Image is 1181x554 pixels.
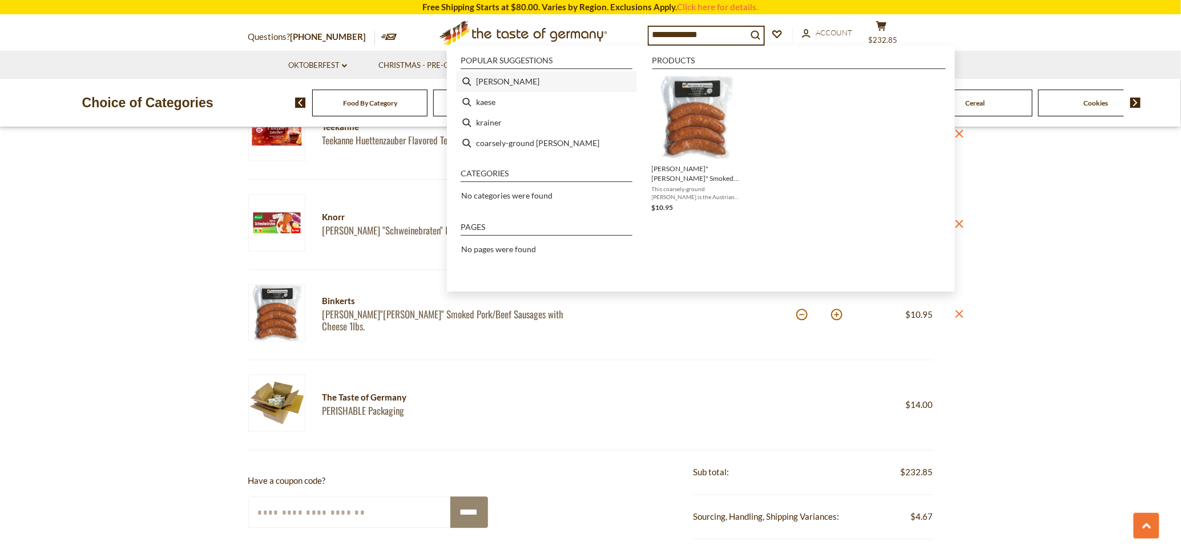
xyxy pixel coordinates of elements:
[323,405,609,417] a: PERISHABLE Packaging
[248,195,305,252] img: Knorr "Schweinebraten" Roast Mix Sauce Cubes
[911,510,933,524] span: $4.67
[694,512,840,522] span: Sourcing, Handling, Shipping Variances:
[248,285,305,342] img: Binkert's"Käse Krainer" Smoked Pork/Beef Sausages with Cheese 1lbs.
[868,35,897,45] span: $232.85
[652,56,946,69] li: Products
[447,46,955,292] div: Instant Search Results
[652,76,741,213] a: [PERSON_NAME]"[PERSON_NAME]" Smoked Pork/Beef Sausages with Cheese 1lbs.This coarsely-ground [PER...
[248,375,305,432] img: PERISHABLE Packaging
[906,310,933,320] span: $10.95
[461,169,632,182] li: Categories
[378,59,476,72] a: Christmas - PRE-ORDER
[248,474,488,488] p: Have a coupon code?
[248,30,375,45] p: Questions?
[295,98,306,108] img: previous arrow
[248,104,305,161] img: Teekanne Huettenzauber Flavored Tea, 20 bags, 1.76 oz
[291,31,366,42] a: [PHONE_NUMBER]
[865,21,899,49] button: $232.85
[288,59,347,72] a: Oktoberfest
[647,71,746,218] li: Binkert's"Käse Krainer" Smoked Pork/Beef Sausages with Cheese 1lbs.
[456,92,637,112] li: kaese
[906,400,933,410] span: $14.00
[1130,98,1141,108] img: next arrow
[652,164,741,183] span: [PERSON_NAME]"[PERSON_NAME]" Smoked Pork/Beef Sausages with Cheese 1lbs.
[694,467,729,478] span: Sub total:
[1084,99,1109,107] a: Cookies
[461,244,536,254] span: No pages were found
[802,27,853,39] a: Account
[456,112,637,133] li: krainer
[461,191,553,200] span: No categories were found
[652,203,674,212] span: $10.95
[678,2,759,12] a: Click here for details.
[456,71,637,92] li: kaese krainer
[323,294,571,309] div: Binkerts
[901,466,933,480] span: $232.85
[323,391,609,405] div: The Taste of Germany
[965,99,985,107] a: Cereal
[323,135,571,147] a: Teekanne Huettenzauber Flavored Tea, 20 bags, 1.76 oz
[323,120,571,135] div: Teekanne
[461,56,632,69] li: Popular suggestions
[461,223,632,236] li: Pages
[323,309,571,333] a: [PERSON_NAME]"[PERSON_NAME]" Smoked Pork/Beef Sausages with Cheese 1lbs.
[323,211,571,225] div: Knorr
[652,185,741,201] span: This coarsely-ground [PERSON_NAME] is the Austrian version of a Polish kielbasa. They are made fr...
[816,28,853,37] span: Account
[456,133,637,153] li: coarsely-ground kaese krainer
[343,99,397,107] a: Food By Category
[323,225,571,237] a: [PERSON_NAME] "Schweinebraten" Roast Mix Sauce Cubes, 3 pack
